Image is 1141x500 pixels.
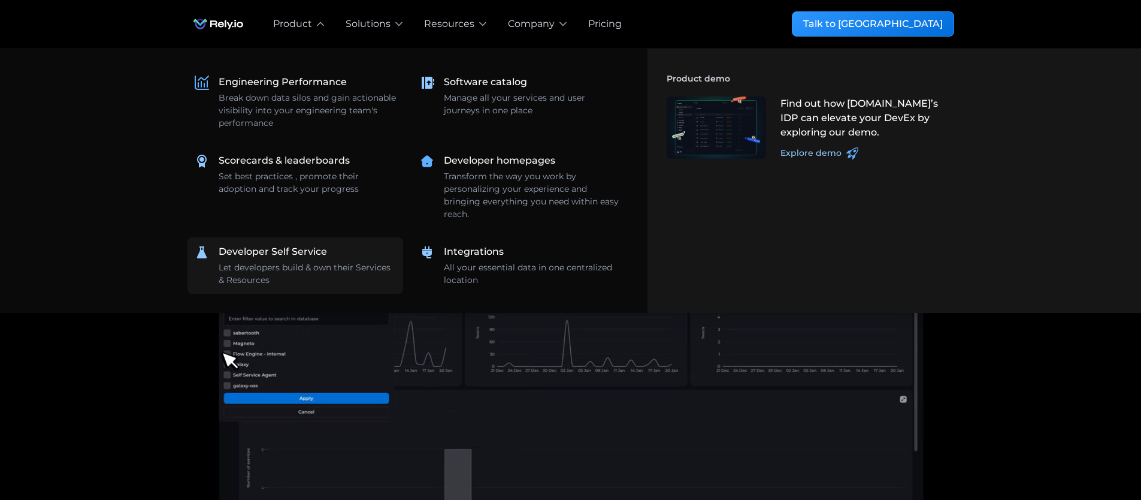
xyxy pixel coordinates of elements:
div: Resources [424,17,474,31]
div: Engineering Performance [219,75,347,89]
a: Developer homepagesTransform the way you work by personalizing your experience and bringing every... [413,146,628,228]
div: Developer Self Service [219,245,327,259]
a: Talk to [GEOGRAPHIC_DATA] [792,11,954,37]
div: Software catalog [444,75,527,89]
div: Company [508,17,555,31]
iframe: Chatbot [1062,421,1124,483]
a: home [187,12,249,36]
a: IntegrationsAll your essential data in one centralized location [413,237,628,294]
div: Set best practices , promote their adoption and track your progress [219,170,396,195]
a: Pricing [588,17,622,31]
div: Product [273,17,312,31]
a: Engineering PerformanceBreak down data silos and gain actionable visibility into your engineering... [187,68,403,137]
div: Solutions [346,17,391,31]
div: Transform the way you work by personalizing your experience and bringing everything you need with... [444,170,621,221]
div: Talk to [GEOGRAPHIC_DATA] [803,17,943,31]
a: Developer Self ServiceLet developers build & own their Services & Resources [187,237,403,294]
img: Rely.io logo [187,12,249,36]
a: Software catalogManage all your services and user journeys in one place [413,68,628,124]
div: Manage all your services and user journeys in one place [444,92,621,117]
div: Scorecards & leaderboards [219,153,350,168]
div: All your essential data in one centralized location [444,261,621,287]
div: Break down data silos and gain actionable visibility into your engineering team's performance [219,92,396,129]
a: Find out how [DOMAIN_NAME]’s IDP can elevate your DevEx by exploring our demo.Explore demo [659,89,954,167]
div: Developer homepages [444,153,555,168]
div: Integrations [444,245,504,259]
div: Let developers build & own their Services & Resources [219,261,396,287]
div: Explore demo [780,147,842,159]
div: Find out how [DOMAIN_NAME]’s IDP can elevate your DevEx by exploring our demo. [780,97,947,140]
h4: Product demo [667,68,954,89]
a: Scorecards & leaderboardsSet best practices , promote their adoption and track your progress [187,146,403,203]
